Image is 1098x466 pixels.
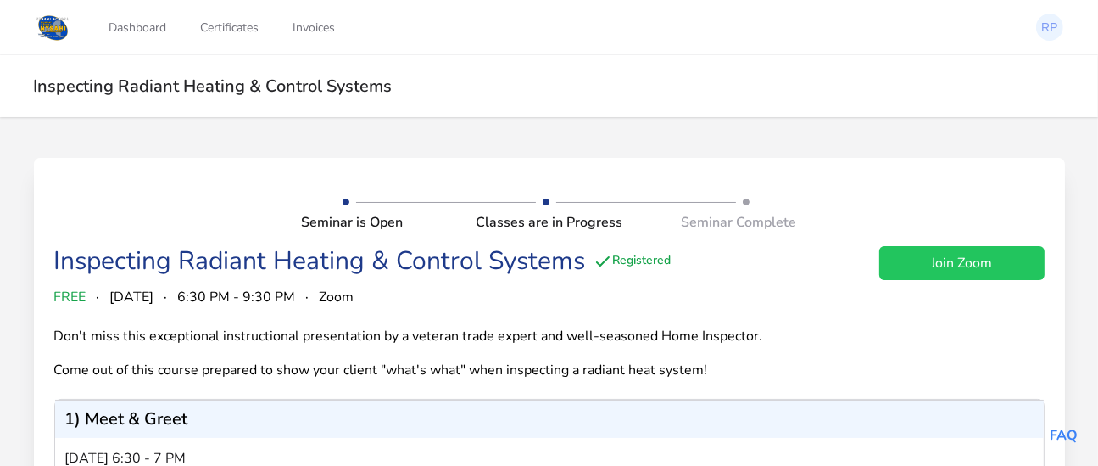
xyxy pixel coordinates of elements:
img: Logo [34,12,72,42]
div: Seminar is Open [302,212,467,233]
div: Registered [593,251,672,272]
div: Don't miss this exceptional instructional presentation by a veteran trade expert and well-seasone... [54,328,797,379]
div: Inspecting Radiant Heating & Control Systems [54,246,586,277]
span: Zoom [320,287,354,307]
a: Join Zoom [879,246,1045,280]
a: FAQ [1050,426,1078,445]
div: Seminar Complete [632,212,797,233]
span: · [97,287,100,307]
span: [DATE] [110,287,154,307]
span: FREE [54,287,86,307]
span: 6:30 PM - 9:30 PM [178,287,296,307]
span: · [164,287,168,307]
h2: Inspecting Radiant Heating & Control Systems [34,76,1065,97]
span: · [306,287,309,307]
p: 1) Meet & Greet [65,411,188,428]
div: Classes are in Progress [466,212,632,233]
img: Richard Pezzino [1036,14,1063,41]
